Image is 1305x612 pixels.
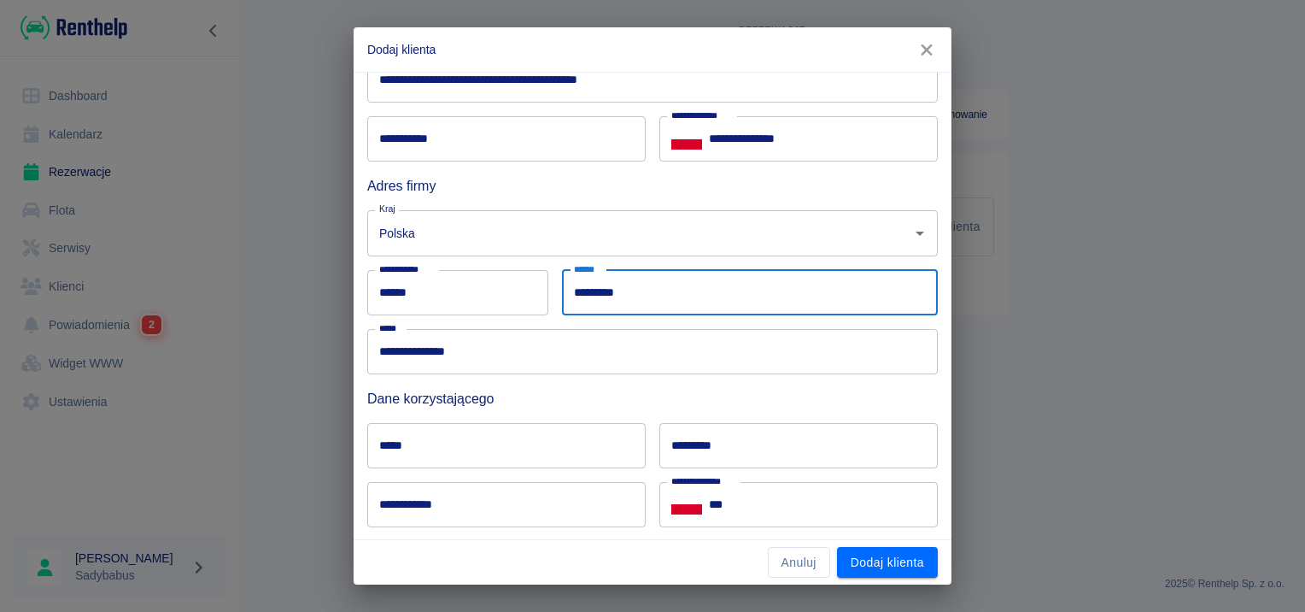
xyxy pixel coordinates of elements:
[367,388,938,409] h6: Dane korzystającego
[354,27,951,72] h2: Dodaj klienta
[367,175,938,197] h6: Adres firmy
[837,547,938,579] button: Dodaj klienta
[768,547,830,579] button: Anuluj
[671,491,702,517] button: Select country
[379,203,395,215] label: Kraj
[908,221,932,245] button: Otwórz
[671,127,702,152] button: Select country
